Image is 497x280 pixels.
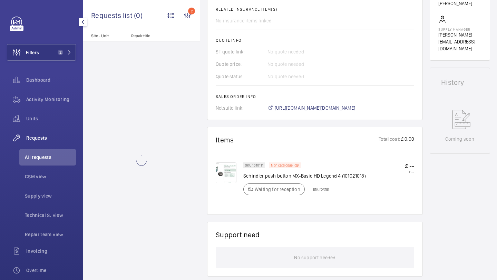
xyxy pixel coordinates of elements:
span: Activity Monitoring [26,96,76,103]
p: ETA: [DATE] [309,187,329,191]
h2: Quote info [216,38,414,43]
h2: Sales order info [216,94,414,99]
p: £ 0.00 [400,136,414,144]
p: Non catalogue [271,164,293,167]
a: [URL][DOMAIN_NAME][DOMAIN_NAME] [267,104,355,111]
p: No support needed [294,247,335,268]
p: Coming soon [445,136,474,142]
span: Invoicing [26,248,76,254]
span: All requests [25,154,76,161]
p: £ -- [405,170,414,174]
p: Site - Unit [83,33,128,38]
p: Schindler push button MX-Basic HD Legend 4 (101021018) [243,172,366,179]
h1: History [441,79,479,86]
p: Repair title [131,33,177,38]
button: Filters2 [7,44,76,61]
span: Technical S. view [25,212,76,219]
p: Waiting for reception [255,186,300,193]
h2: Related insurance item(s) [216,7,414,12]
span: Repair team view [25,231,76,238]
span: 2 [58,50,63,55]
h1: Items [216,136,234,144]
span: Filters [26,49,39,56]
p: [PERSON_NAME][EMAIL_ADDRESS][DOMAIN_NAME] [438,31,481,52]
span: Requests list [91,11,134,20]
p: £ -- [405,162,414,170]
h1: Support need [216,230,260,239]
p: SKU 1010111 [245,164,263,167]
span: CSM view [25,173,76,180]
span: Overtime [26,267,76,274]
span: Units [26,115,76,122]
span: Dashboard [26,77,76,83]
p: Total cost: [379,136,400,144]
span: Requests [26,134,76,141]
p: Supply manager [438,27,481,31]
span: Supply view [25,192,76,199]
img: RrmdBvF5cc63Ro3ezZN8hZxbcYZmOfqYPTsZBAC_oU2j4c8d.png [216,162,236,183]
span: [URL][DOMAIN_NAME][DOMAIN_NAME] [275,104,355,111]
